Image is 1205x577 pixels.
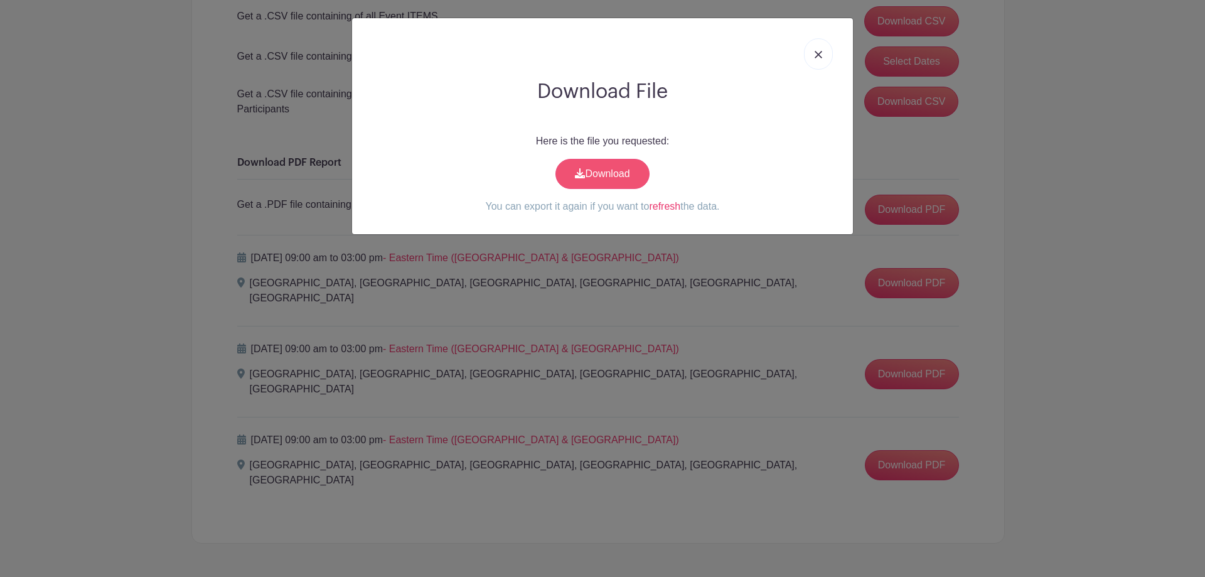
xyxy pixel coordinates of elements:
[362,199,843,214] p: You can export it again if you want to the data.
[555,159,650,189] a: Download
[362,80,843,104] h2: Download File
[362,134,843,149] p: Here is the file you requested:
[815,51,822,58] img: close_button-5f87c8562297e5c2d7936805f587ecaba9071eb48480494691a3f1689db116b3.svg
[649,201,680,212] a: refresh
